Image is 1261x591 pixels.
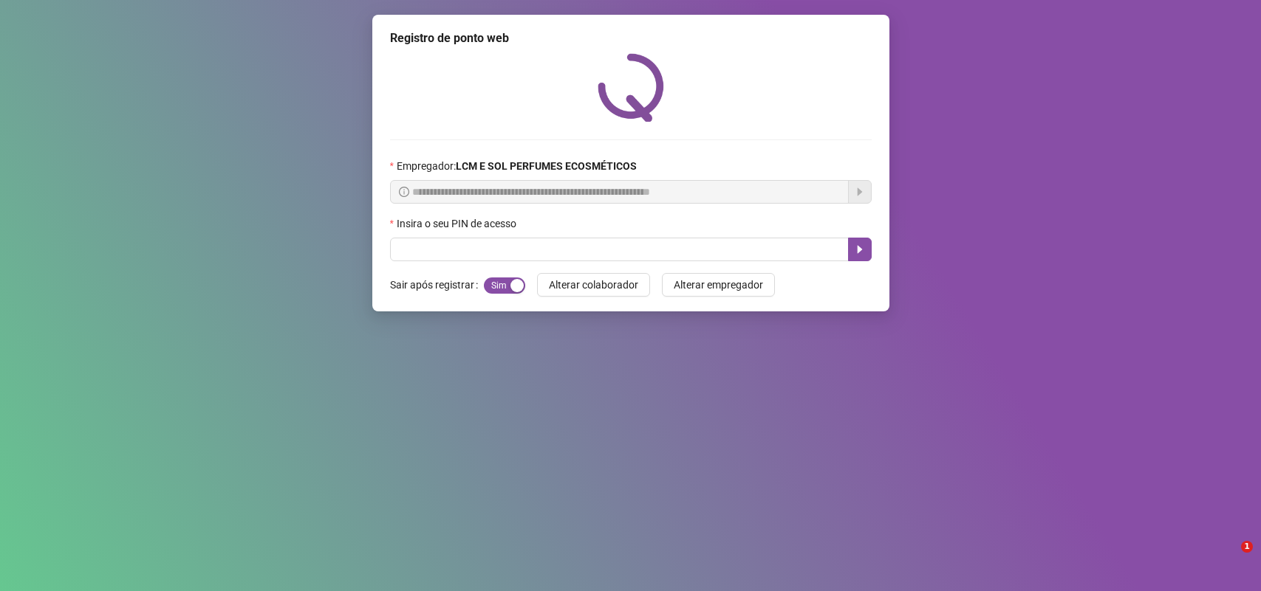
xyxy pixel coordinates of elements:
label: Insira o seu PIN de acesso [390,215,526,232]
span: Alterar colaborador [549,277,638,293]
button: Alterar colaborador [537,273,650,297]
span: Empregador : [397,158,637,174]
span: info-circle [399,187,409,197]
button: Alterar empregador [662,273,775,297]
strong: LCM E SOL PERFUMES ECOSMÉTICOS [456,160,637,172]
span: Alterar empregador [674,277,763,293]
span: 1 [1241,541,1253,553]
iframe: Intercom live chat [1211,541,1246,576]
div: Registro de ponto web [390,30,872,47]
img: QRPoint [598,53,664,122]
label: Sair após registrar [390,273,484,297]
span: caret-right [854,243,866,255]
